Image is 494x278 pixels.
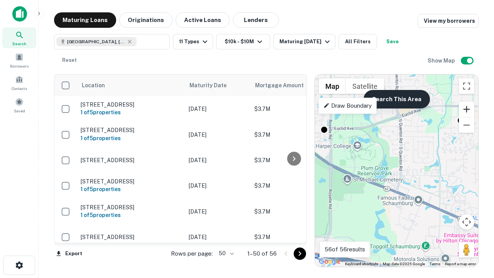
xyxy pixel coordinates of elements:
button: Drag Pegman onto the map to open Street View [459,242,474,258]
p: $3.7M [254,207,332,216]
th: Location [77,75,185,96]
p: [STREET_ADDRESS] [81,101,181,108]
div: 50 [216,248,235,259]
button: $10k - $10M [216,34,270,49]
button: Zoom in [459,102,474,117]
p: [STREET_ADDRESS] [81,157,181,164]
button: Go to next page [294,247,306,260]
a: Report a map error [445,262,476,266]
p: Draw Boundary [323,101,372,110]
button: Search This Area [364,90,430,108]
h6: 1 of 5 properties [81,108,181,117]
iframe: Chat Widget [455,192,494,229]
button: Reset [57,53,82,68]
h6: Show Map [428,56,456,65]
button: 11 Types [173,34,213,49]
button: Show street map [319,78,346,94]
h6: 1 of 5 properties [81,134,181,142]
p: 56 of 56 results [325,245,365,254]
a: View my borrowers [418,14,479,28]
a: Open this area in Google Maps (opens a new window) [317,257,342,267]
button: Export [54,248,84,259]
span: Borrowers [10,63,29,69]
p: $3.7M [254,105,332,113]
p: $3.7M [254,181,332,190]
span: Contacts [12,85,27,92]
h6: 1 of 5 properties [81,185,181,193]
p: [DATE] [189,207,247,216]
span: Map data ©2025 Google [383,262,425,266]
a: Saved [2,95,36,115]
button: Maturing Loans [54,12,116,28]
p: [DATE] [189,105,247,113]
button: Active Loans [176,12,230,28]
p: [DATE] [189,131,247,139]
img: capitalize-icon.png [12,6,27,22]
img: Google [317,257,342,267]
span: Search [12,41,26,47]
p: $3.7M [254,156,332,164]
p: 1–50 of 56 [247,249,277,258]
div: 0 0 [315,75,478,267]
button: Show satellite imagery [346,78,384,94]
button: Zoom out [459,117,474,133]
p: [STREET_ADDRESS] [81,178,181,185]
p: [DATE] [189,233,247,241]
p: Rows per page: [171,249,213,258]
button: Save your search to get updates of matches that match your search criteria. [380,34,405,49]
button: All Filters [338,34,377,49]
button: Lenders [233,12,279,28]
p: [STREET_ADDRESS] [81,204,181,211]
th: Mortgage Amount [250,75,335,96]
button: Keyboard shortcuts [345,261,378,267]
span: Maturity Date [189,81,237,90]
button: Originations [119,12,173,28]
h6: 1 of 5 properties [81,211,181,219]
p: [STREET_ADDRESS] [81,234,181,241]
a: Contacts [2,72,36,93]
a: Search [2,27,36,48]
span: Mortgage Amount [255,81,314,90]
span: Saved [14,108,25,114]
button: Toggle fullscreen view [459,78,474,94]
a: Terms (opens in new tab) [430,262,440,266]
button: Maturing [DATE] [273,34,335,49]
p: $3.7M [254,233,332,241]
div: Maturing [DATE] [279,37,332,46]
p: [STREET_ADDRESS] [81,127,181,134]
a: Borrowers [2,50,36,71]
span: [GEOGRAPHIC_DATA], [GEOGRAPHIC_DATA] [67,38,125,45]
th: Maturity Date [185,75,250,96]
p: $3.7M [254,131,332,139]
p: [DATE] [189,181,247,190]
span: Location [81,81,105,90]
p: [DATE] [189,156,247,164]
